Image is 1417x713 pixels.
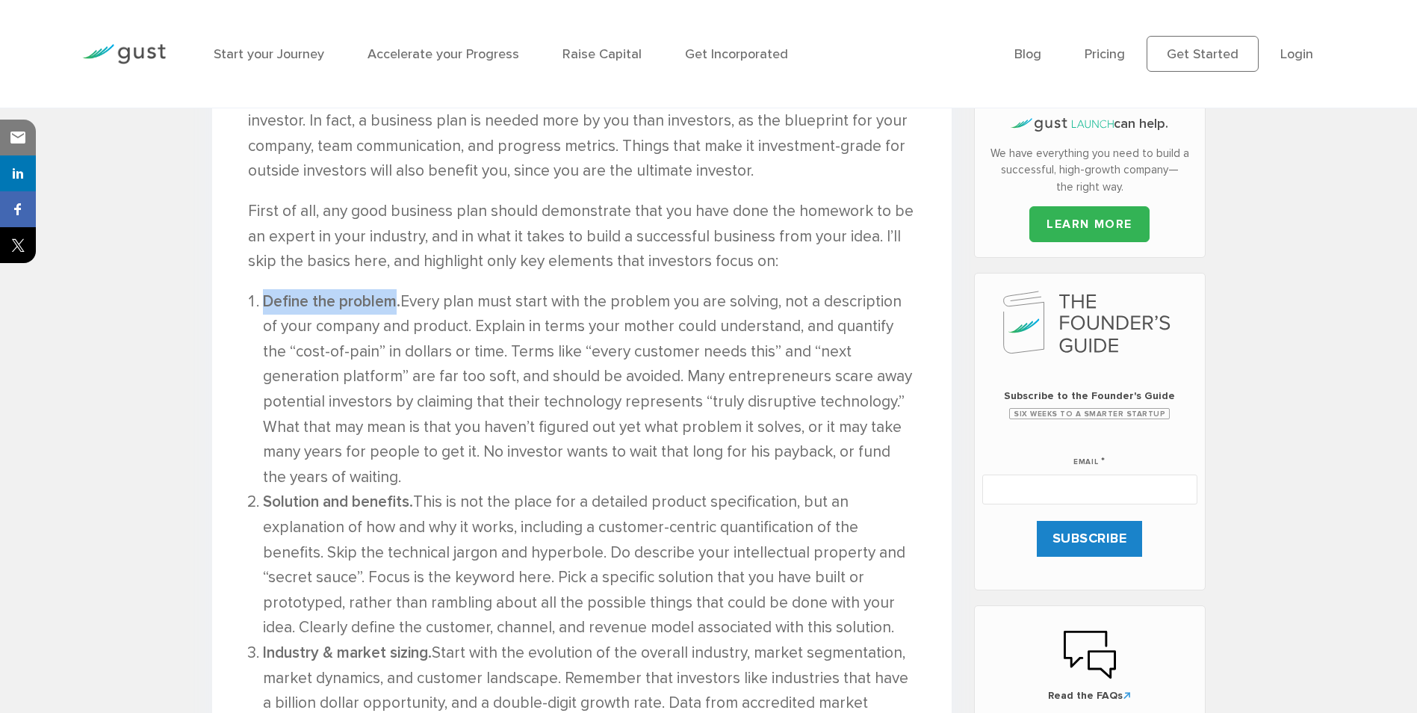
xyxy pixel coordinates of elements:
input: SUBSCRIBE [1037,521,1143,557]
a: LEARN MORE [1029,206,1150,242]
a: Pricing [1085,46,1125,62]
a: Blog [1014,46,1041,62]
p: People ask me if they really need ANY business plan, unless they are looking for an outside inves... [248,84,916,184]
span: Subscribe to the Founder's Guide [982,389,1197,404]
p: We have everything you need to build a successful, high-growth company—the right way. [982,145,1197,196]
strong: Industry & market sizing. [263,643,432,662]
strong: Solution and benefits. [263,493,413,511]
h4: can help. [982,114,1197,134]
label: Email [1073,439,1106,469]
a: Login [1280,46,1313,62]
li: This is not the place for a detailed product specification, but an explanation of how and why it ... [263,490,916,641]
img: Gust Logo [82,44,166,64]
a: Get Incorporated [685,46,788,62]
li: Every plan must start with the problem you are solving, not a description of your company and pro... [263,289,916,490]
strong: Define the problem. [263,292,400,311]
a: Get Started [1147,36,1259,72]
span: Six Weeks to a Smarter Startup [1009,408,1170,419]
a: Start your Journey [214,46,324,62]
a: Accelerate your Progress [368,46,519,62]
span: Read the FAQs [990,688,1190,703]
a: Read the FAQs [990,629,1190,703]
p: First of all, any good business plan should demonstrate that you have done the homework to be an ... [248,199,916,274]
a: Raise Capital [562,46,642,62]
